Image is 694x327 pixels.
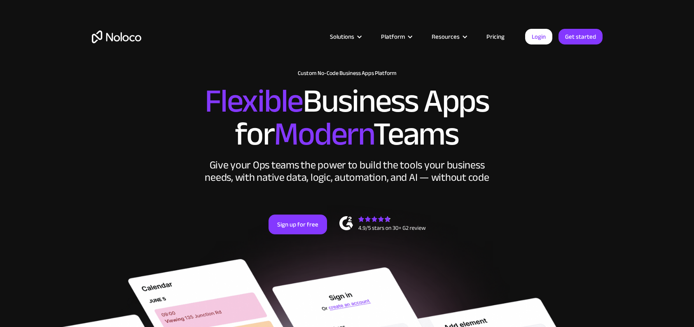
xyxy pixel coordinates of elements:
[92,85,603,151] h2: Business Apps for Teams
[203,159,491,184] div: Give your Ops teams the power to build the tools your business needs, with native data, logic, au...
[330,31,354,42] div: Solutions
[476,31,515,42] a: Pricing
[274,103,373,165] span: Modern
[92,30,141,43] a: home
[432,31,460,42] div: Resources
[381,31,405,42] div: Platform
[421,31,476,42] div: Resources
[320,31,371,42] div: Solutions
[371,31,421,42] div: Platform
[525,29,552,44] a: Login
[269,215,327,234] a: Sign up for free
[205,70,303,132] span: Flexible
[558,29,603,44] a: Get started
